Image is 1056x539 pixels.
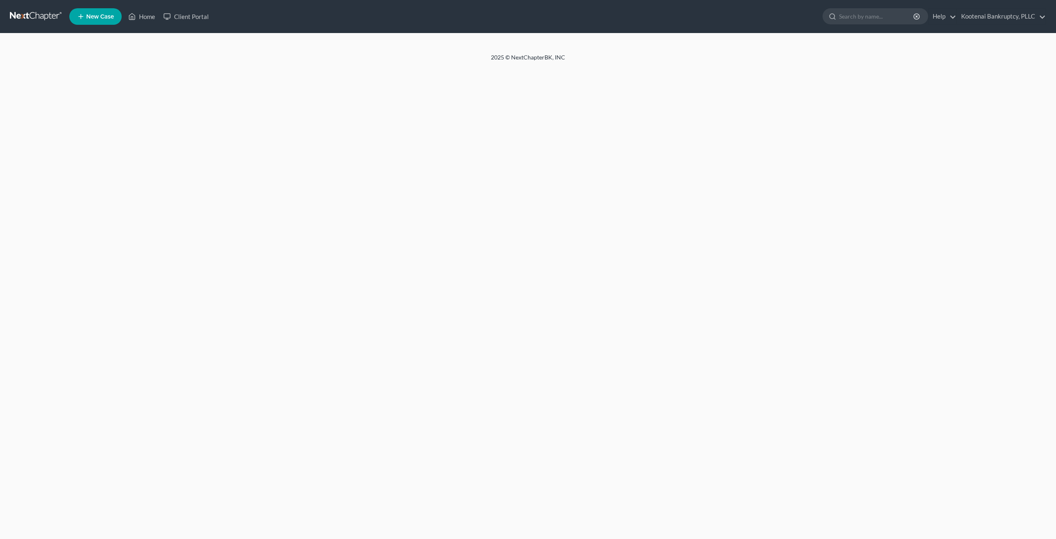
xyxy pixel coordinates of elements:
[839,9,915,24] input: Search by name...
[293,53,763,68] div: 2025 © NextChapterBK, INC
[929,9,956,24] a: Help
[124,9,159,24] a: Home
[159,9,213,24] a: Client Portal
[86,14,114,20] span: New Case
[957,9,1046,24] a: Kootenai Bankruptcy, PLLC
